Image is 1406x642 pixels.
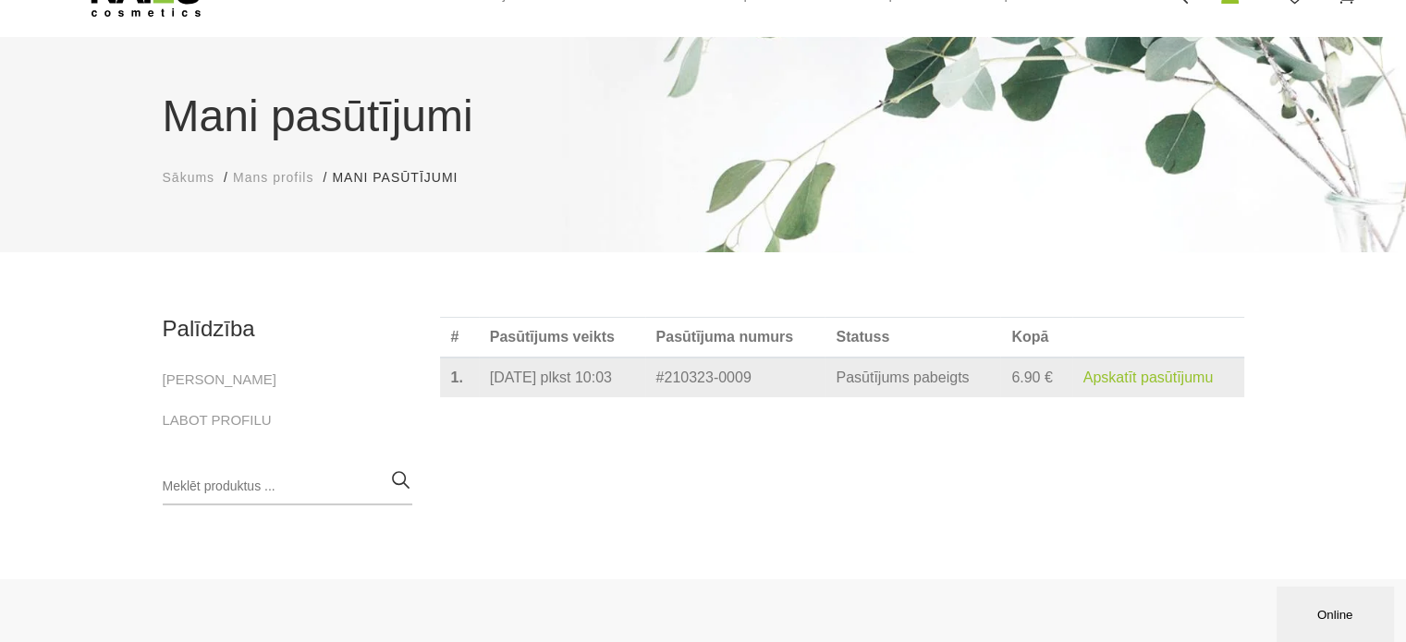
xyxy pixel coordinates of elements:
th: Kopā [1000,318,1071,358]
a: Mans profils [233,168,313,188]
th: # [440,318,479,358]
a: [PERSON_NAME] [163,369,276,391]
th: Statuss [825,318,1000,358]
th: Pasūtījums veikts [479,318,645,358]
td: Pasūtījums pabeigts [825,357,1000,397]
h2: Palīdzība [163,317,412,341]
h1: Mani pasūtījumi [163,83,1244,150]
input: Meklēt produktus ... [163,468,412,505]
td: [DATE] plkst 10:03 [479,357,645,397]
th: Pasūtījuma numurs [645,318,825,358]
li: Mani pasūtījumi [332,168,476,188]
th: 1. [440,357,479,397]
a: LABOT PROFILU [163,409,272,431]
span: Mans profils [233,170,313,185]
td: #210323-0009 [645,357,825,397]
iframe: chat widget [1277,583,1397,642]
a: Sākums [163,168,215,188]
span: Sākums [163,170,215,185]
td: 6.90 € [1000,357,1071,397]
a: Apskatīt pasūtījumu [1083,369,1214,386]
